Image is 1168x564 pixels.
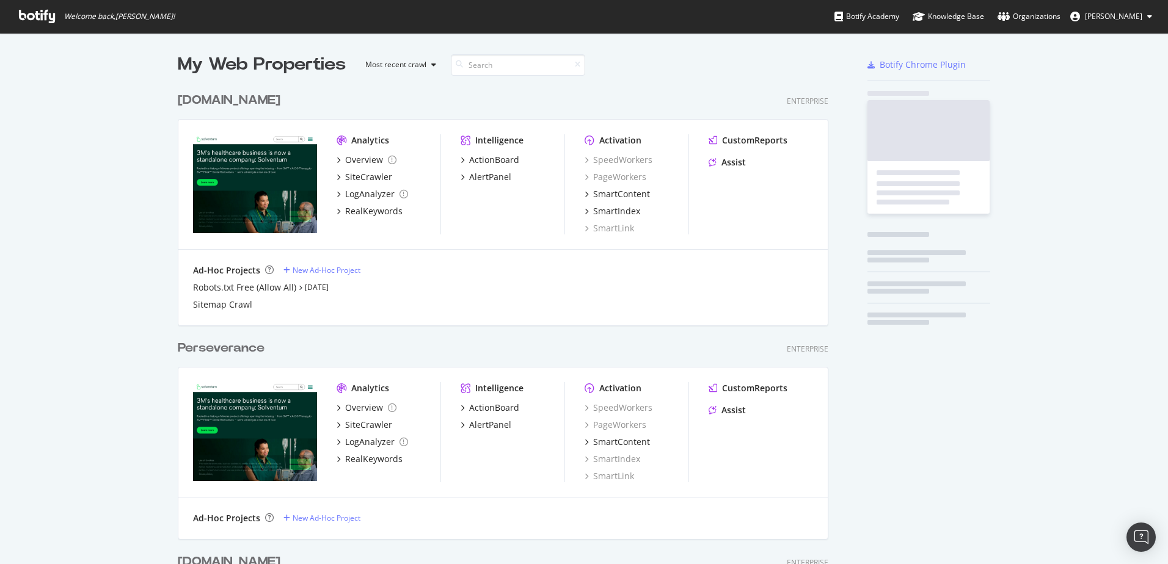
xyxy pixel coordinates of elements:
[337,188,408,200] a: LogAnalyzer
[787,96,828,106] div: Enterprise
[178,339,265,357] div: Perseverance
[178,52,346,77] div: My Web Properties
[337,453,403,465] a: RealKeywords
[345,402,383,414] div: Overview
[1085,11,1142,21] span: Travis Yano
[475,382,524,394] div: Intelligence
[461,402,519,414] a: ActionBoard
[469,402,519,414] div: ActionBoard
[345,419,392,431] div: SiteCrawler
[461,171,511,183] a: AlertPanel
[345,154,383,166] div: Overview
[345,205,403,217] div: RealKeywords
[451,54,585,76] input: Search
[337,171,392,183] a: SiteCrawler
[709,134,787,146] a: CustomReports
[585,436,650,448] a: SmartContent
[1060,7,1162,26] button: [PERSON_NAME]
[337,436,408,448] a: LogAnalyzer
[193,134,317,233] img: solventum.com
[178,92,285,109] a: [DOMAIN_NAME]
[337,419,392,431] a: SiteCrawler
[351,134,389,146] div: Analytics
[585,188,650,200] a: SmartContent
[193,512,260,524] div: Ad-Hoc Projects
[345,436,395,448] div: LogAnalyzer
[721,404,746,416] div: Assist
[461,419,511,431] a: AlertPanel
[867,59,966,71] a: Botify Chrome Plugin
[337,154,396,166] a: Overview
[283,513,360,523] a: New Ad-Hoc Project
[351,382,389,394] div: Analytics
[337,402,396,414] a: Overview
[178,339,269,357] a: Perseverance
[1126,522,1156,552] div: Open Intercom Messenger
[722,134,787,146] div: CustomReports
[585,402,652,414] a: SpeedWorkers
[913,10,984,23] div: Knowledge Base
[365,61,426,68] div: Most recent crawl
[64,12,175,21] span: Welcome back, [PERSON_NAME] !
[293,513,360,523] div: New Ad-Hoc Project
[593,436,650,448] div: SmartContent
[709,404,746,416] a: Assist
[585,419,646,431] a: PageWorkers
[834,10,899,23] div: Botify Academy
[475,134,524,146] div: Intelligence
[461,154,519,166] a: ActionBoard
[585,470,634,482] a: SmartLink
[880,59,966,71] div: Botify Chrome Plugin
[593,205,640,217] div: SmartIndex
[709,156,746,168] a: Assist
[345,171,392,183] div: SiteCrawler
[178,92,280,109] div: [DOMAIN_NAME]
[193,298,252,311] a: Sitemap Crawl
[469,171,511,183] div: AlertPanel
[305,282,329,292] a: [DATE]
[345,453,403,465] div: RealKeywords
[469,419,511,431] div: AlertPanel
[193,264,260,277] div: Ad-Hoc Projects
[585,154,652,166] a: SpeedWorkers
[709,382,787,394] a: CustomReports
[585,205,640,217] a: SmartIndex
[998,10,1060,23] div: Organizations
[469,154,519,166] div: ActionBoard
[787,344,828,354] div: Enterprise
[599,382,641,394] div: Activation
[193,382,317,481] img: solventum-perserverance.com
[585,222,634,234] a: SmartLink
[193,281,296,294] a: Robots.txt Free (Allow All)
[599,134,641,146] div: Activation
[293,265,360,275] div: New Ad-Hoc Project
[585,453,640,465] a: SmartIndex
[593,188,650,200] div: SmartContent
[722,382,787,394] div: CustomReports
[721,156,746,168] div: Assist
[345,188,395,200] div: LogAnalyzer
[283,265,360,275] a: New Ad-Hoc Project
[585,171,646,183] a: PageWorkers
[356,55,441,74] button: Most recent crawl
[337,205,403,217] a: RealKeywords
